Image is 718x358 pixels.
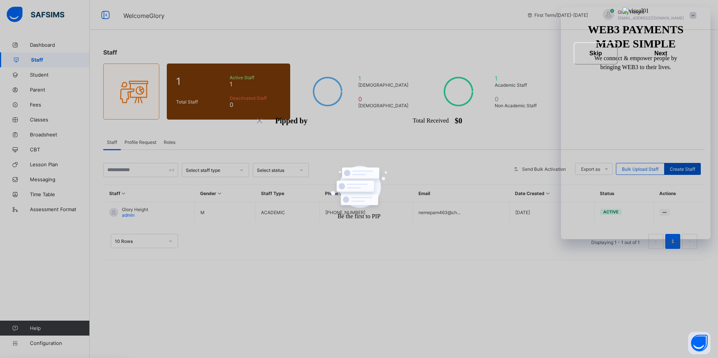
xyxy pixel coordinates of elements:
button: Open asap [688,332,711,354]
div: $ 0 [455,115,462,126]
div: Be the first to PIP [338,212,381,221]
button: Next [624,42,698,65]
button: Skip [574,42,618,65]
div: Total Received [413,116,449,125]
div: Pipped by [275,115,307,126]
